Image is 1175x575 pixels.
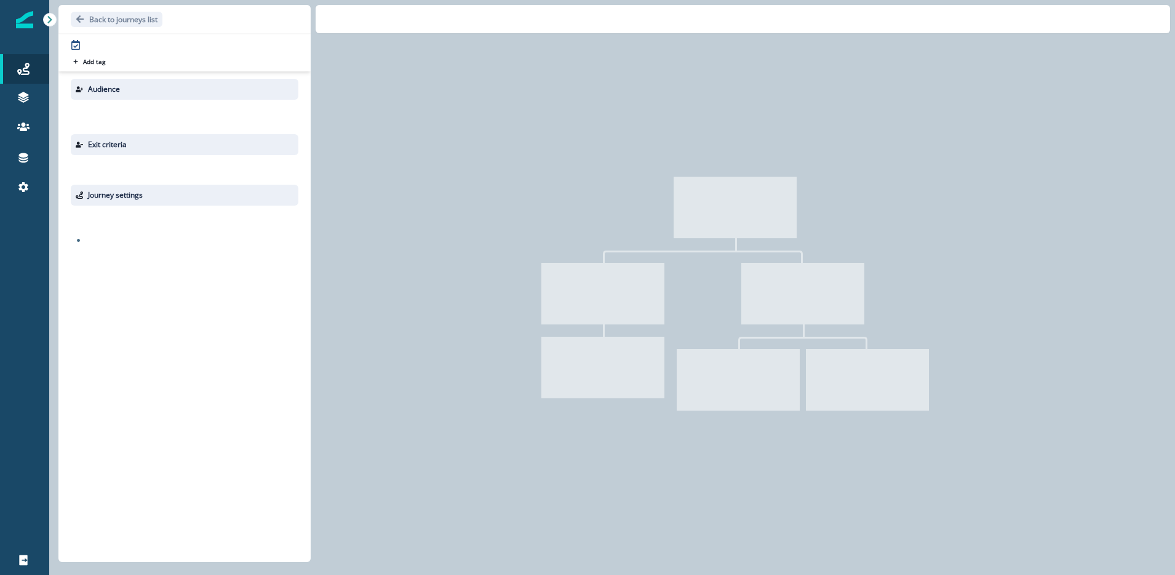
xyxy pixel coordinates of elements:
[71,57,108,66] button: Add tag
[89,14,157,25] p: Back to journeys list
[71,12,162,27] button: Go back
[88,84,120,95] p: Audience
[88,190,143,201] p: Journey settings
[16,11,33,28] img: Inflection
[83,58,105,65] p: Add tag
[88,139,127,150] p: Exit criteria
